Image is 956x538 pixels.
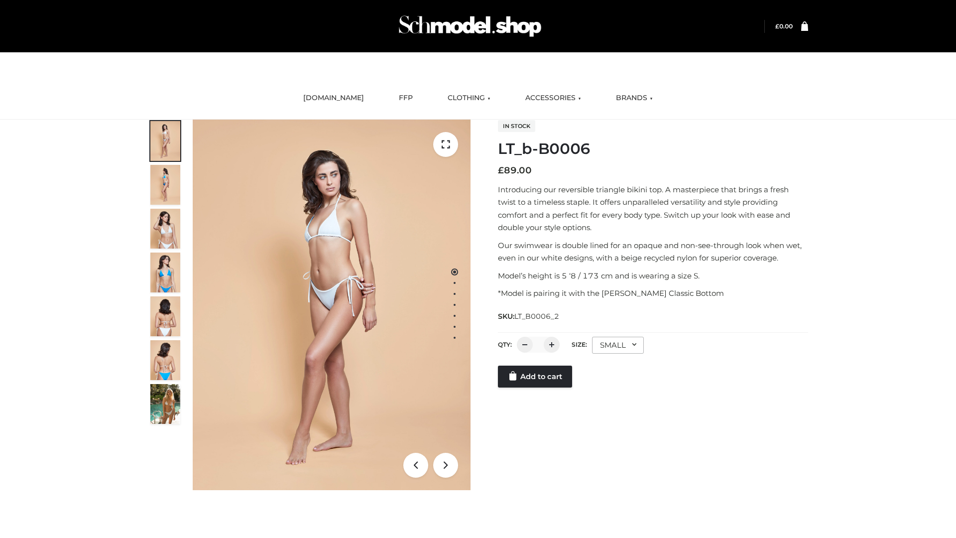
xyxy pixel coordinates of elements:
[498,366,572,388] a: Add to cart
[498,165,504,176] span: £
[150,209,180,249] img: ArielClassicBikiniTop_CloudNine_AzureSky_OW114ECO_3-scaled.jpg
[608,87,660,109] a: BRANDS
[592,337,644,354] div: SMALL
[150,165,180,205] img: ArielClassicBikiniTop_CloudNine_AzureSky_OW114ECO_2-scaled.jpg
[775,22,779,30] span: £
[150,296,180,336] img: ArielClassicBikiniTop_CloudNine_AzureSky_OW114ECO_7-scaled.jpg
[395,6,545,46] img: Schmodel Admin 964
[150,340,180,380] img: ArielClassicBikiniTop_CloudNine_AzureSky_OW114ECO_8-scaled.jpg
[498,287,808,300] p: *Model is pairing it with the [PERSON_NAME] Classic Bottom
[498,310,560,322] span: SKU:
[498,239,808,265] p: Our swimwear is double lined for an opaque and non-see-through look when wet, even in our white d...
[150,384,180,424] img: Arieltop_CloudNine_AzureSky2.jpg
[518,87,589,109] a: ACCESSORIES
[498,120,535,132] span: In stock
[514,312,559,321] span: LT_B0006_2
[391,87,420,109] a: FFP
[775,22,793,30] bdi: 0.00
[498,269,808,282] p: Model’s height is 5 ‘8 / 173 cm and is wearing a size S.
[572,341,587,348] label: Size:
[775,22,793,30] a: £0.00
[498,140,808,158] h1: LT_b-B0006
[498,183,808,234] p: Introducing our reversible triangle bikini top. A masterpiece that brings a fresh twist to a time...
[498,341,512,348] label: QTY:
[150,121,180,161] img: ArielClassicBikiniTop_CloudNine_AzureSky_OW114ECO_1-scaled.jpg
[193,120,471,490] img: LT_b-B0006
[440,87,498,109] a: CLOTHING
[150,253,180,292] img: ArielClassicBikiniTop_CloudNine_AzureSky_OW114ECO_4-scaled.jpg
[296,87,371,109] a: [DOMAIN_NAME]
[498,165,532,176] bdi: 89.00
